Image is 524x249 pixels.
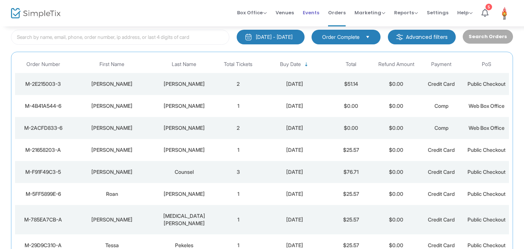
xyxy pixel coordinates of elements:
[256,33,292,41] div: [DATE] - [DATE]
[154,124,214,132] div: Chandler
[374,183,419,205] td: $0.00
[374,73,419,95] td: $0.00
[263,102,327,110] div: 2025-08-26
[427,3,448,22] span: Settings
[428,169,455,175] span: Credit Card
[467,81,506,87] span: Public Checkout
[328,95,374,117] td: $0.00
[374,95,419,117] td: $0.00
[374,205,419,234] td: $0.00
[374,56,419,73] th: Refund Amount
[434,125,448,131] span: Comp
[485,4,492,10] div: 5
[216,56,261,73] th: Total Tickets
[374,161,419,183] td: $0.00
[154,80,214,88] div: McCool
[263,216,327,223] div: 2025-08-26
[328,161,374,183] td: $76.71
[263,168,327,176] div: 2025-08-26
[11,30,229,45] input: Search by name, email, phone, order number, ip address, or last 4 digits of card
[154,190,214,198] div: Corbett
[280,61,301,67] span: Buy Date
[263,190,327,198] div: 2025-08-26
[263,124,327,132] div: 2025-08-26
[73,242,151,249] div: Tessa
[263,146,327,154] div: 2025-08-26
[467,191,506,197] span: Public Checkout
[154,242,214,249] div: Pekeles
[73,102,151,110] div: Jeremy
[216,161,261,183] td: 3
[328,139,374,161] td: $25.57
[154,102,214,110] div: Webb
[263,242,327,249] div: 2025-08-26
[154,146,214,154] div: Chisholm
[354,9,385,16] span: Marketing
[263,80,327,88] div: 2025-08-26
[328,56,374,73] th: Total
[17,242,70,249] div: M-29D9C310-A
[328,73,374,95] td: $51.14
[457,9,473,16] span: Help
[154,212,214,227] div: Baros-Johnson
[482,61,491,67] span: PoS
[303,62,309,67] span: Sortable
[467,242,506,248] span: Public Checkout
[374,139,419,161] td: $0.00
[396,33,403,41] img: filter
[428,147,455,153] span: Credit Card
[26,61,60,67] span: Order Number
[467,169,506,175] span: Public Checkout
[216,183,261,205] td: 1
[17,80,70,88] div: M-2E215003-3
[328,3,346,22] span: Orders
[17,168,70,176] div: M-F91F49C3-5
[216,139,261,161] td: 1
[172,61,196,67] span: Last Name
[17,190,70,198] div: M-5FF5899E-6
[17,216,70,223] div: M-785EA7CB-A
[394,9,418,16] span: Reports
[73,80,151,88] div: Fiona
[328,183,374,205] td: $25.57
[99,61,124,67] span: First Name
[73,124,151,132] div: Mike
[374,117,419,139] td: $0.00
[431,61,451,67] span: Payment
[17,102,70,110] div: M-4B41A544-6
[328,117,374,139] td: $0.00
[467,147,506,153] span: Public Checkout
[237,30,305,44] button: [DATE] - [DATE]
[73,168,151,176] div: Susie
[469,125,505,131] span: Web Box Office
[428,191,455,197] span: Credit Card
[245,33,252,41] img: monthly
[154,168,214,176] div: Counsel
[73,190,151,198] div: Roan
[216,205,261,234] td: 1
[73,216,151,223] div: Nicholas
[17,146,70,154] div: M-21658203-A
[322,33,360,41] span: Order Complete
[17,124,70,132] div: M-2ACFD833-6
[303,3,319,22] span: Events
[469,103,505,109] span: Web Box Office
[434,103,448,109] span: Comp
[216,117,261,139] td: 2
[237,9,267,16] span: Box Office
[388,30,456,44] m-button: Advanced filters
[428,242,455,248] span: Credit Card
[328,205,374,234] td: $25.57
[216,73,261,95] td: 2
[216,95,261,117] td: 1
[467,216,506,223] span: Public Checkout
[428,81,455,87] span: Credit Card
[428,216,455,223] span: Credit Card
[276,3,294,22] span: Venues
[363,33,373,41] button: Select
[73,146,151,154] div: Daniel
